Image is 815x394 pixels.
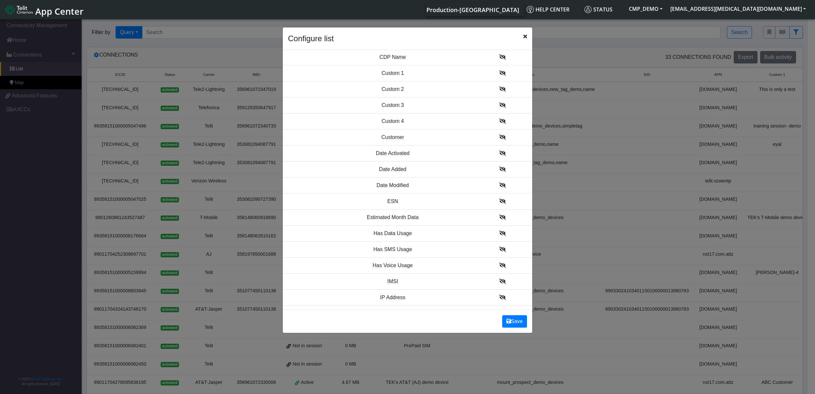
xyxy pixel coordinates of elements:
[35,5,84,17] span: App Center
[312,273,473,289] td: IMSI
[312,289,473,305] td: IP Address
[426,3,519,16] a: Your current platform instance
[312,81,473,97] td: Custom 2
[5,5,33,15] img: logo-telit-cinterion-gw-new.png
[312,177,473,193] td: Date Modified
[523,33,527,41] span: Close
[312,241,473,257] td: Has SMS Usage
[288,33,334,44] h4: Configure list
[625,3,666,15] button: CMP_DEMO
[312,193,473,209] td: ESN
[666,3,810,15] button: [EMAIL_ADDRESS][MEDICAL_DATA][DOMAIN_NAME]
[527,6,569,13] span: Help center
[312,209,473,225] td: Estimated Month Data
[312,257,473,273] td: Has Voice Usage
[312,305,473,321] td: Is Roaming
[312,145,473,161] td: Date Activated
[584,6,613,13] span: Status
[312,113,473,129] td: Custom 4
[312,49,473,65] td: CDP Name
[584,6,592,13] img: status.svg
[312,97,473,113] td: Custom 3
[312,129,473,145] td: Customer
[502,315,527,328] button: Save
[312,225,473,241] td: Has Data Usage
[527,6,534,13] img: knowledge.svg
[312,161,473,177] td: Date Added
[426,6,519,14] span: Production-[GEOGRAPHIC_DATA]
[312,65,473,81] td: Custom 1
